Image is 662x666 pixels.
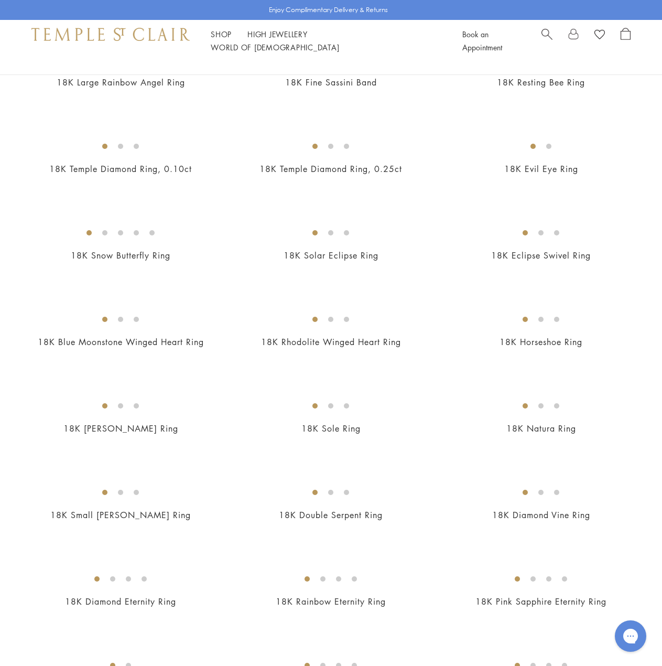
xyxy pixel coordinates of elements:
a: 18K Diamond Vine Ring [492,509,590,521]
a: Search [541,28,552,54]
a: 18K Temple Diamond Ring, 0.25ct [259,163,402,175]
a: 18K Rainbow Eternity Ring [276,596,386,607]
a: View Wishlist [594,28,605,44]
a: High JewelleryHigh Jewellery [247,29,308,39]
a: 18K [PERSON_NAME] Ring [63,423,178,434]
a: 18K Rhodolite Winged Heart Ring [261,336,401,348]
nav: Main navigation [211,28,439,54]
a: 18K Large Rainbow Angel Ring [57,77,185,88]
a: 18K Snow Butterfly Ring [71,250,170,261]
a: 18K Eclipse Swivel Ring [491,250,591,261]
a: 18K Solar Eclipse Ring [284,250,378,261]
img: Temple St. Clair [31,28,190,40]
a: 18K Small [PERSON_NAME] Ring [50,509,191,521]
a: 18K Horseshoe Ring [500,336,582,348]
a: World of [DEMOGRAPHIC_DATA]World of [DEMOGRAPHIC_DATA] [211,42,339,52]
a: 18K Sole Ring [301,423,361,434]
a: 18K Fine Sassini Band [285,77,377,88]
a: 18K Temple Diamond Ring, 0.10ct [49,163,192,175]
a: 18K Diamond Eternity Ring [65,596,176,607]
a: Open Shopping Bag [621,28,631,54]
a: 18K Resting Bee Ring [497,77,585,88]
a: 18K Blue Moonstone Winged Heart Ring [38,336,204,348]
iframe: Gorgias live chat messenger [610,617,652,656]
p: Enjoy Complimentary Delivery & Returns [269,5,388,15]
a: 18K Natura Ring [506,423,576,434]
a: Book an Appointment [462,29,502,52]
a: 18K Pink Sapphire Eternity Ring [475,596,606,607]
a: ShopShop [211,29,232,39]
a: 18K Double Serpent Ring [279,509,383,521]
a: 18K Evil Eye Ring [504,163,578,175]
